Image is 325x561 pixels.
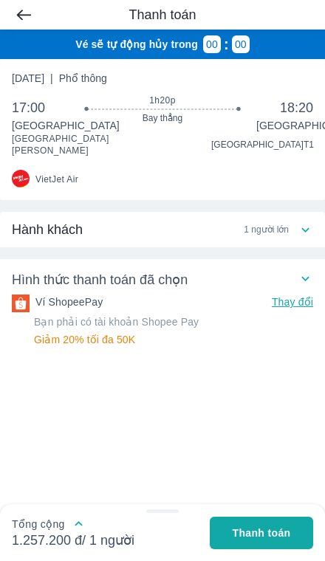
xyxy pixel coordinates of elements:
span: [DATE] [12,71,107,86]
span: [GEOGRAPHIC_DATA] [256,118,313,133]
p: Vé sẽ tự động hủy trong [75,37,198,52]
p: : [221,37,232,52]
button: Tổng cộng [12,516,134,531]
p: Ví ShopeePay [35,295,103,314]
span: | [50,72,53,84]
span: Thanh toán [233,526,291,540]
p: 00 [206,37,218,52]
span: Hành khách [12,221,83,238]
span: [GEOGRAPHIC_DATA] T1 [211,139,313,151]
span: [GEOGRAPHIC_DATA] [12,118,69,133]
span: Bay thẳng [87,112,238,124]
span: Phổ thông [59,72,107,84]
p: Hình thức thanh toán đã chọn [12,271,188,289]
p: Thay đổi [272,295,313,314]
p: Giảm 20% tối đa 50K [34,332,313,347]
span: 1h20p [87,94,238,106]
span: 1 người lớn [244,224,289,235]
img: Ví ShopeePay [12,295,30,312]
span: [GEOGRAPHIC_DATA][PERSON_NAME] [12,133,114,156]
button: Thanh toán [210,517,313,549]
span: 1.257.200 đ/ 1 người [12,531,134,549]
img: arrow-left [16,10,30,20]
span: Tổng cộng [12,517,65,531]
span: VietJet Air [35,173,78,185]
p: Bạn phải có tài khoản Shopee Pay [34,314,313,329]
p: 00 [235,37,247,52]
span: Thanh toán [129,6,196,24]
span: 17:00 [12,99,69,117]
span: 18:20 [280,99,313,117]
